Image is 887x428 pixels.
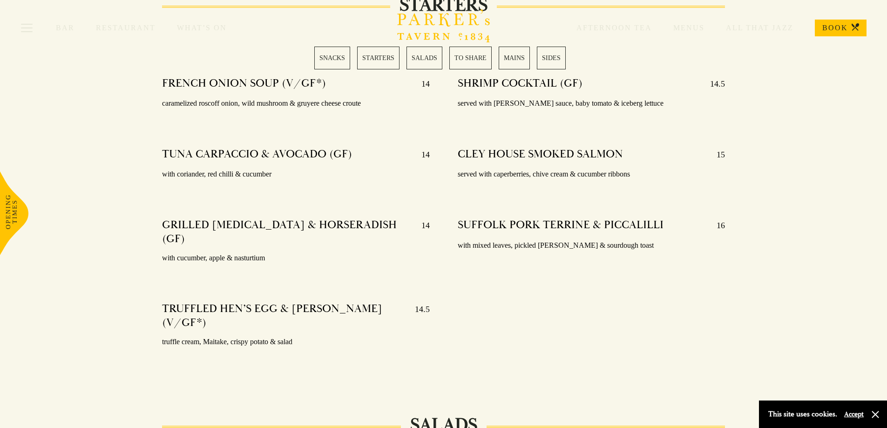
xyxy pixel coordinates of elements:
h4: SUFFOLK PORK TERRINE & PICCALILLI [458,218,664,233]
button: Close and accept [871,410,880,419]
p: with cucumber, apple & nasturtium [162,251,430,265]
a: 2 / 6 [357,47,399,69]
p: 16 [707,218,725,233]
p: truffle cream, Maitake, crispy potato & salad [162,335,430,349]
p: This site uses cookies. [768,408,837,421]
p: 14 [412,147,430,162]
h4: TRUFFLED HEN’S EGG & [PERSON_NAME] (V/GF*) [162,302,406,330]
h4: CLEY HOUSE SMOKED SALMON [458,147,623,162]
a: 1 / 6 [314,47,350,69]
p: 14 [412,218,430,246]
a: 6 / 6 [537,47,566,69]
p: with mixed leaves, pickled [PERSON_NAME] & sourdough toast [458,239,725,252]
p: 15 [707,147,725,162]
p: 14.5 [406,302,430,330]
p: served with [PERSON_NAME] sauce, baby tomato & iceberg lettuce [458,97,725,110]
a: 4 / 6 [449,47,492,69]
button: Accept [844,410,864,419]
p: with coriander, red chilli & cucumber [162,168,430,181]
a: 5 / 6 [499,47,530,69]
a: 3 / 6 [406,47,442,69]
h4: GRILLED [MEDICAL_DATA] & HORSERADISH (GF) [162,218,412,246]
p: caramelized roscoff onion, wild mushroom & gruyere cheese croute [162,97,430,110]
h4: TUNA CARPACCIO & AVOCADO (GF) [162,147,352,162]
p: served with caperberries, chive cream & cucumber ribbons [458,168,725,181]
